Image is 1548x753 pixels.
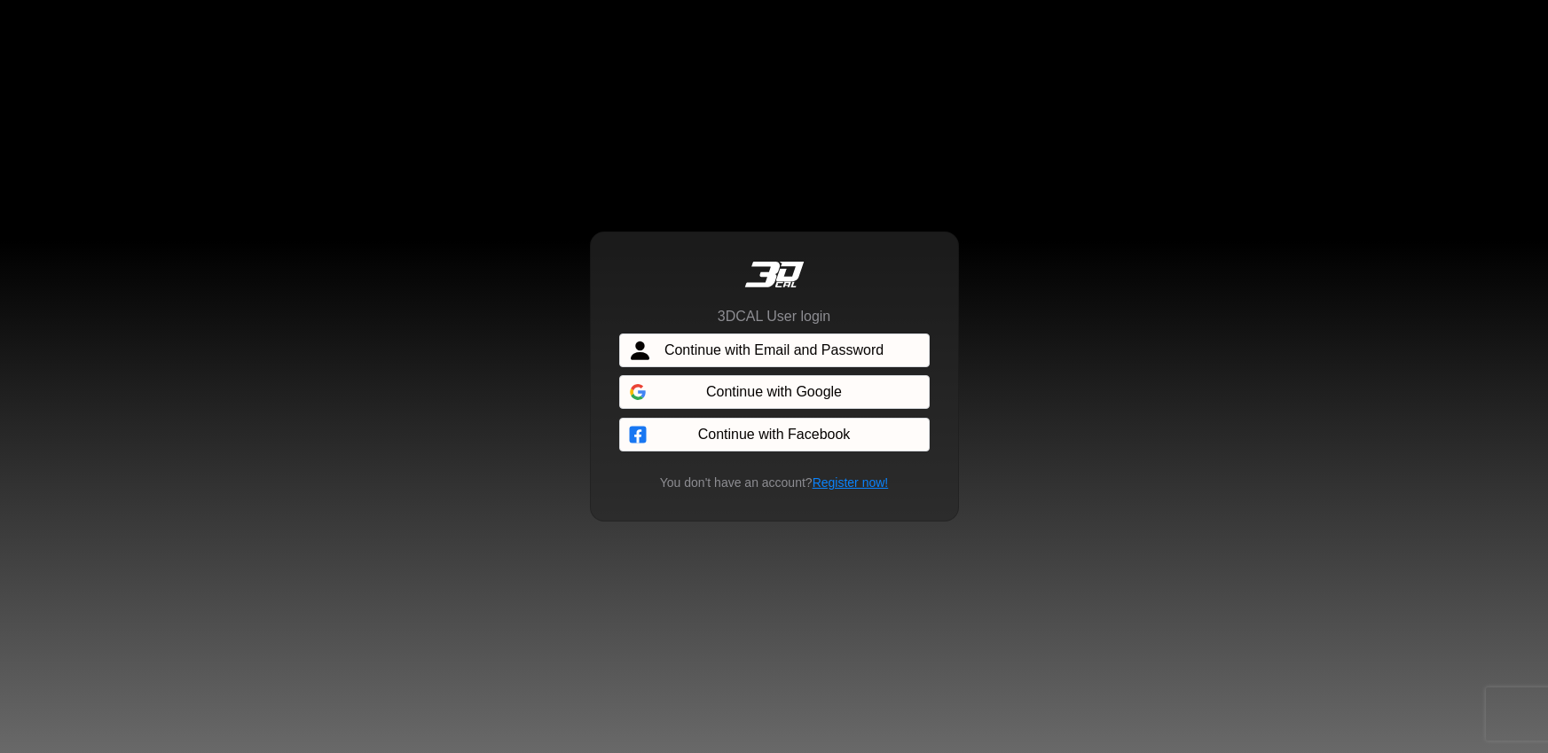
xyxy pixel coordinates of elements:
[619,418,930,451] button: Continue with Facebook
[619,375,974,411] div: Continue with Google
[698,424,851,445] span: Continue with Facebook
[664,382,963,404] span: Continue with Google
[813,475,889,490] a: Register now!
[718,308,830,325] h6: 3DCAL User login
[664,340,884,361] span: Continue with Email and Password
[619,333,930,367] button: Continue with Email and Password
[649,474,899,492] small: You don't have an account?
